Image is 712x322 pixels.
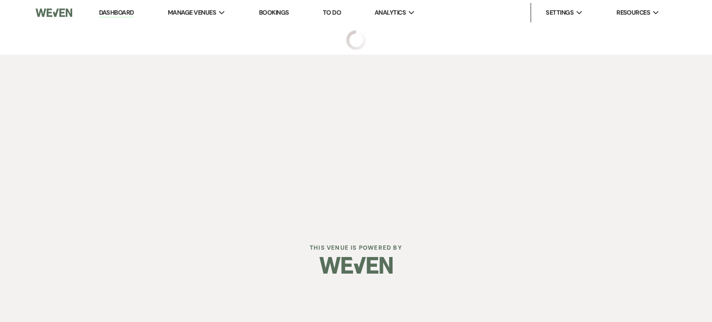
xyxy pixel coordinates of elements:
span: Manage Venues [168,8,216,18]
a: Dashboard [99,8,134,18]
span: Resources [616,8,650,18]
span: Settings [546,8,574,18]
img: Weven Logo [319,248,393,282]
span: Analytics [375,8,406,18]
img: loading spinner [346,30,366,50]
a: Bookings [259,8,289,17]
img: Weven Logo [36,2,72,23]
a: To Do [323,8,341,17]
